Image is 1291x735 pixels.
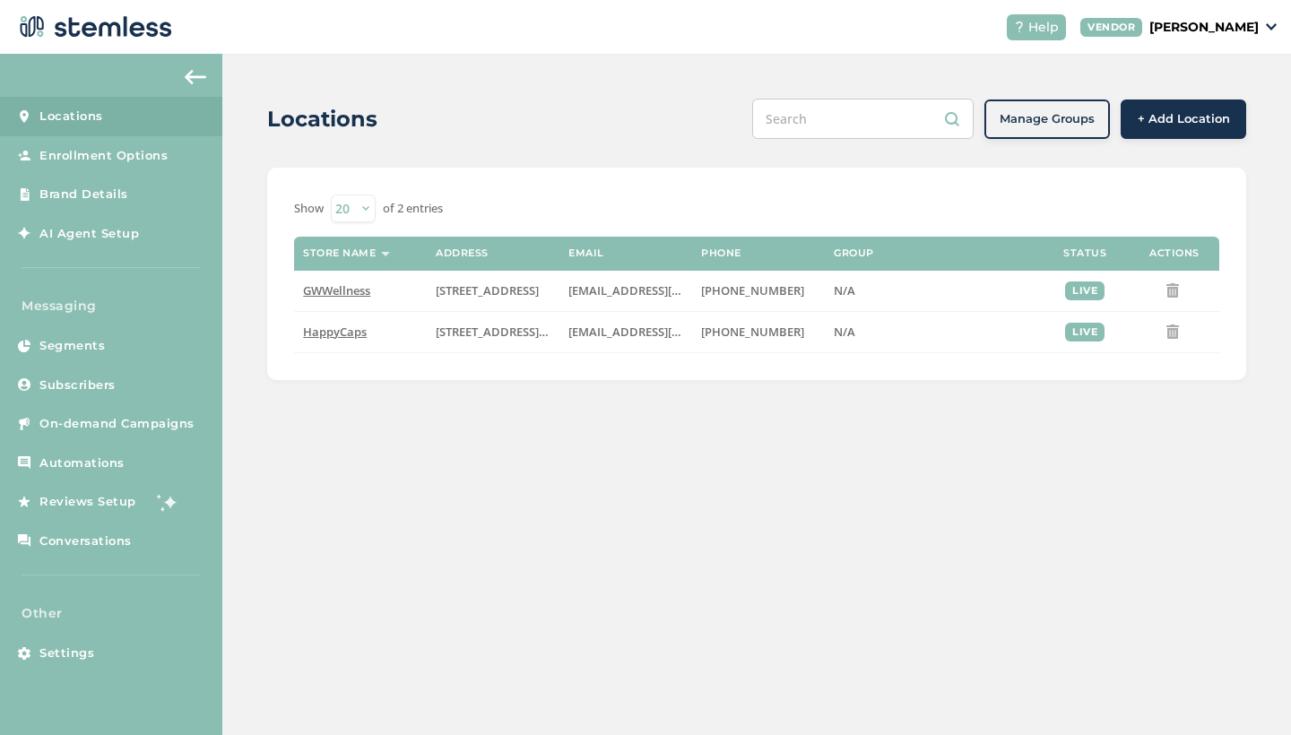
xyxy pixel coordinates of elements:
span: Segments [39,337,105,355]
span: + Add Location [1138,110,1230,128]
img: glitter-stars-b7820f95.gif [150,484,186,520]
label: 15445 Ventura Boulevard [436,283,550,298]
label: N/A [834,324,1031,340]
span: Settings [39,644,94,662]
label: gwwellness@protonmail.com [568,324,683,340]
label: gwwellness@protonmail.com [568,283,683,298]
span: Automations [39,454,125,472]
span: [STREET_ADDRESS] [436,282,539,298]
span: Brand Details [39,186,128,203]
span: Enrollment Options [39,147,168,165]
label: Group [834,247,874,259]
span: Conversations [39,532,132,550]
div: VENDOR [1080,18,1142,37]
label: (323) 804-5485 [701,283,816,298]
div: live [1065,281,1105,300]
span: [PHONE_NUMBER] [701,324,804,340]
label: Show [294,200,324,218]
span: Subscribers [39,376,116,394]
span: [EMAIL_ADDRESS][DOMAIN_NAME] [568,282,764,298]
label: Address [436,247,489,259]
span: [PHONE_NUMBER] [701,282,804,298]
span: Manage Groups [1000,110,1095,128]
label: HappyCaps [303,324,418,340]
label: N/A [834,283,1031,298]
label: Status [1063,247,1106,259]
label: Email [568,247,604,259]
label: (323) 804-5485 [701,324,816,340]
img: icon-help-white-03924b79.svg [1014,22,1025,32]
th: Actions [1130,237,1219,271]
label: GWWellness [303,283,418,298]
input: Search [752,99,974,139]
span: [STREET_ADDRESS][PERSON_NAME] [436,324,630,340]
span: AI Agent Setup [39,225,139,243]
span: Reviews Setup [39,493,136,511]
p: [PERSON_NAME] [1149,18,1259,37]
span: [EMAIL_ADDRESS][DOMAIN_NAME] [568,324,764,340]
div: live [1065,323,1105,342]
img: icon-sort-1e1d7615.svg [381,252,390,256]
label: Phone [701,247,741,259]
span: Locations [39,108,103,125]
label: 1506 Rosalia Road [436,324,550,340]
span: On-demand Campaigns [39,415,195,433]
span: Help [1028,18,1059,37]
button: Manage Groups [984,99,1110,139]
span: HappyCaps [303,324,367,340]
span: GWWellness [303,282,370,298]
img: icon_down-arrow-small-66adaf34.svg [1266,23,1277,30]
label: Store name [303,247,376,259]
button: + Add Location [1121,99,1246,139]
label: of 2 entries [383,200,443,218]
h2: Locations [267,103,377,135]
iframe: Chat Widget [1201,649,1291,735]
img: logo-dark-0685b13c.svg [14,9,172,45]
img: icon-arrow-back-accent-c549486e.svg [185,70,206,84]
